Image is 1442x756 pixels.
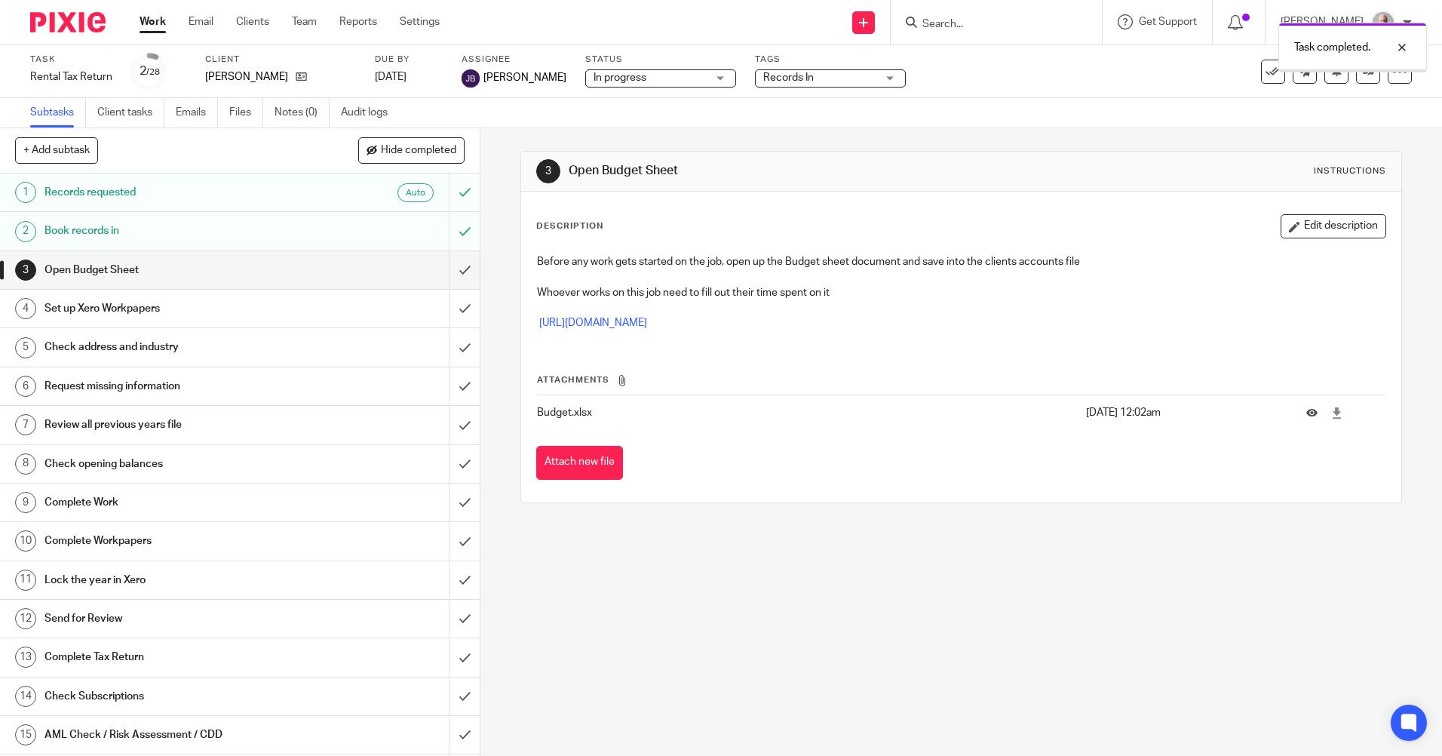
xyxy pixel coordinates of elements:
a: Emails [176,98,218,128]
a: Clients [236,14,269,29]
div: 15 [15,724,36,745]
div: 14 [15,686,36,707]
p: Whoever works on this job need to fill out their time spent on it [537,285,1385,300]
small: /28 [146,68,160,76]
img: KR%20update.jpg [1371,11,1395,35]
h1: Send for Review [44,607,304,630]
div: 12 [15,608,36,629]
div: 11 [15,570,36,591]
h1: Complete Workpapers [44,530,304,552]
p: Task completed. [1294,40,1370,55]
h1: AML Check / Risk Assessment / CDD [44,724,304,746]
span: In progress [594,72,646,83]
div: 3 [536,159,560,183]
button: Edit description [1281,214,1386,238]
label: Status [585,54,736,66]
h1: Check Subscriptions [44,685,304,708]
h1: Records requested [44,181,304,204]
div: 10 [15,530,36,552]
p: Before any work gets started on the job, open up the Budget sheet document and save into the clie... [537,254,1385,269]
a: [URL][DOMAIN_NAME] [539,318,647,328]
div: 9 [15,492,36,513]
div: 5 [15,337,36,358]
h1: Open Budget Sheet [44,259,304,281]
p: Description [536,220,603,232]
a: Audit logs [341,98,399,128]
a: Work [140,14,166,29]
p: [PERSON_NAME] [205,69,288,85]
div: 7 [15,414,36,435]
h1: Complete Work [44,491,304,514]
h1: Lock the year in Xero [44,569,304,592]
label: Assignee [462,54,566,66]
div: Auto [397,183,434,202]
span: Records In [763,72,814,83]
div: 13 [15,647,36,668]
h1: Set up Xero Workpapers [44,297,304,320]
a: Download [1331,405,1342,420]
h1: Open Budget Sheet [569,163,993,179]
label: Task [30,54,112,66]
h1: Check address and industry [44,336,304,358]
img: Pixie [30,12,106,32]
div: Rental Tax Return [30,69,112,85]
a: Client tasks [97,98,164,128]
div: Instructions [1314,165,1386,177]
img: svg%3E [462,69,480,88]
a: Reports [339,14,377,29]
div: 1 [15,182,36,203]
button: Hide completed [358,137,465,163]
div: 8 [15,453,36,475]
a: Files [229,98,263,128]
div: 4 [15,298,36,319]
div: 6 [15,376,36,397]
label: Client [205,54,356,66]
span: Attachments [537,376,609,384]
button: + Add subtask [15,137,98,163]
a: Email [189,14,213,29]
h1: Review all previous years file [44,413,304,436]
p: Budget.xlsx [537,405,1078,420]
div: 3 [15,260,36,281]
div: 2 [140,63,160,80]
span: [DATE] [375,72,407,82]
a: Team [292,14,317,29]
p: [DATE] 12:02am [1086,405,1284,420]
span: Hide completed [381,145,456,157]
button: Attach new file [536,446,623,480]
span: [PERSON_NAME] [483,70,566,85]
label: Due by [375,54,443,66]
a: Subtasks [30,98,86,128]
a: Notes (0) [275,98,330,128]
h1: Complete Tax Return [44,646,304,668]
h1: Book records in [44,220,304,242]
h1: Request missing information [44,375,304,398]
a: Settings [400,14,440,29]
h1: Check opening balances [44,453,304,475]
div: 2 [15,221,36,242]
